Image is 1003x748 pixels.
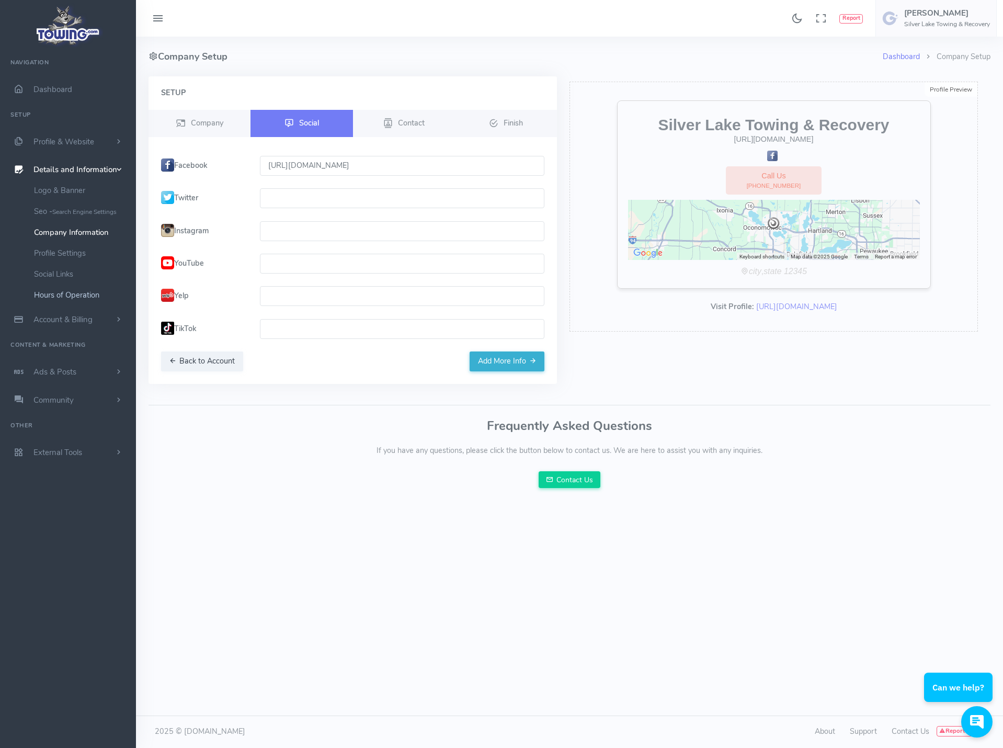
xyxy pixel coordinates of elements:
h2: Silver Lake Towing & Recovery [628,117,920,134]
span: Details and Information [33,165,117,175]
a: About [815,726,835,736]
a: Social Links [26,264,136,285]
span: [PHONE_NUMBER] [747,182,801,190]
img: twit.png [161,191,174,204]
label: TikTok [155,319,254,339]
div: Profile Preview [925,82,977,97]
h4: Company Setup [149,37,883,76]
span: Finish [504,117,523,128]
p: If you have any questions, please click the button below to contact us. We are here to assist you... [149,445,990,457]
img: Google [631,246,665,260]
img: user-image [882,10,899,27]
img: fb.png [161,158,174,172]
div: , [628,265,920,278]
img: logo [33,3,104,48]
div: 2025 © [DOMAIN_NAME] [149,726,569,738]
a: Seo -Search Engine Settings [26,201,136,222]
h6: Silver Lake Towing & Recovery [904,21,990,28]
a: Profile Settings [26,243,136,264]
label: Twitter [155,188,254,208]
label: Yelp [155,286,254,306]
i: 12345 [784,267,807,276]
label: Instagram [155,221,254,241]
span: Company [191,117,223,128]
a: Contact Us [892,726,929,736]
span: Social [299,117,319,128]
span: Ads & Posts [33,367,76,377]
h5: [PERSON_NAME] [904,9,990,17]
i: city [749,267,761,276]
a: Dashboard [883,51,920,62]
img: YouTubeIcon.png [161,256,174,269]
span: Community [33,395,74,405]
a: Call Us[PHONE_NUMBER] [726,166,822,195]
a: Contact Us [539,471,600,488]
span: Account & Billing [33,314,93,325]
span: External Tools [33,447,82,458]
button: Keyboard shortcuts [739,253,784,260]
div: [URL][DOMAIN_NAME] [628,134,920,145]
img: insta.png [161,224,174,237]
span: Contact [398,117,425,128]
h3: Frequently Asked Questions [149,419,990,433]
img: Yelp.png [161,289,174,302]
a: Report a map error [875,254,917,259]
button: Report [839,14,863,24]
button: Add More Info [470,352,544,371]
label: Facebook [155,156,254,176]
span: Map data ©2025 Google [791,254,848,259]
li: Company Setup [920,51,990,63]
i: state [763,267,781,276]
iframe: Conversations [916,644,1003,748]
button: Back to Account [161,352,243,371]
label: YouTube [155,254,254,274]
b: Visit Profile: [711,301,754,312]
a: Open this area in Google Maps (opens a new window) [631,246,665,260]
span: Dashboard [33,84,72,95]
a: Logo & Banner [26,180,136,201]
a: [URL][DOMAIN_NAME] [756,301,837,312]
span: Profile & Website [33,137,94,147]
a: Company Information [26,222,136,243]
img: tiktok.png [161,322,174,335]
small: Search Engine Settings [52,208,117,216]
h4: Setup [161,89,544,97]
a: Hours of Operation [26,285,136,305]
a: Support [850,726,877,736]
a: Terms (opens in new tab) [854,254,869,259]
